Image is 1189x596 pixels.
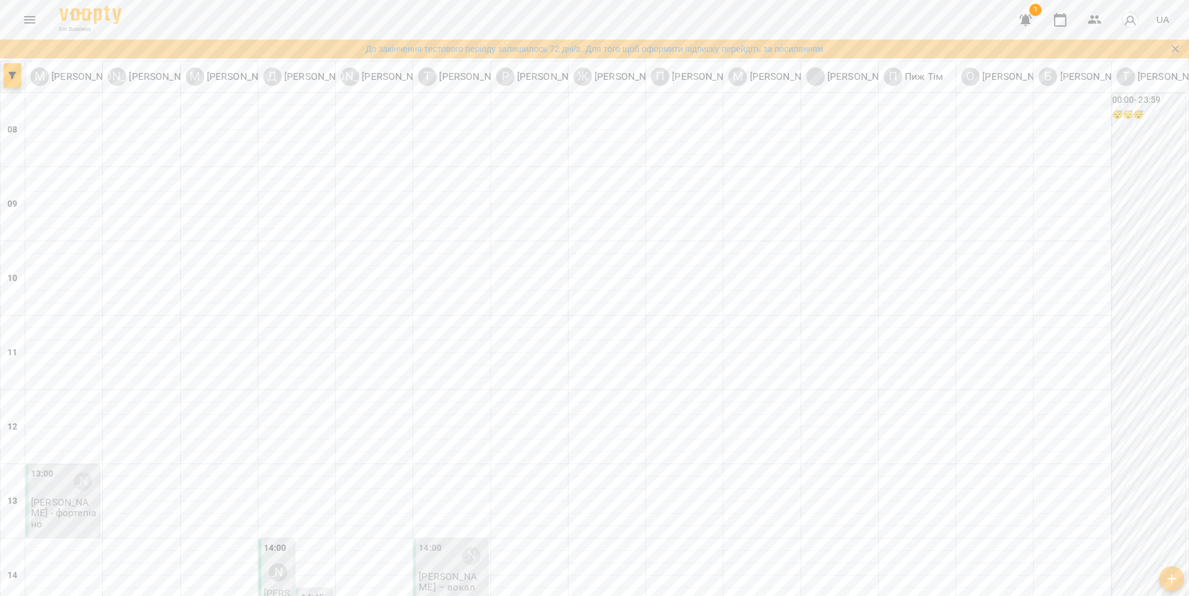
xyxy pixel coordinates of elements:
a: До закінчення тестового періоду залишилось 72 дні/в. Для того щоб оформити підписку перейдіть за ... [365,43,823,55]
a: О [PERSON_NAME] [961,67,1057,86]
div: Давидова Ірина Геннадіївна [269,563,287,582]
div: Пиж Тім [884,67,943,86]
img: Voopty Logo [59,6,121,24]
p: [PERSON_NAME] [126,69,204,84]
a: М [PERSON_NAME] [186,67,282,86]
div: М [186,67,204,86]
button: Menu [15,5,45,35]
a: [PERSON_NAME] [PERSON_NAME] [341,67,437,86]
div: Кононенко Марина Олександрівна [341,67,437,86]
p: [PERSON_NAME] [49,69,126,84]
a: [PERSON_NAME] [806,67,902,86]
a: М [PERSON_NAME] [728,67,824,86]
div: Р [496,67,515,86]
span: UA [1156,13,1169,26]
a: [PERSON_NAME] [PERSON_NAME] [108,67,204,86]
button: UA [1151,8,1174,31]
p: Пиж Тім [902,69,943,84]
p: [PERSON_NAME] [592,69,669,84]
p: [PERSON_NAME] [437,69,514,84]
button: Створити урок [1159,566,1184,591]
h6: 13 [7,495,17,508]
p: [PERSON_NAME] - фортепіано [31,497,97,529]
a: М [PERSON_NAME] [30,67,126,86]
div: Маркова Олена Євгенівна [30,67,126,86]
h6: 00:00 - 23:59 [1112,93,1186,107]
p: [PERSON_NAME] [359,69,437,84]
p: [PERSON_NAME] [515,69,592,84]
div: О [961,67,980,86]
div: Токарєва Єлізавета [462,546,481,565]
button: Закрити сповіщення [1167,40,1184,58]
h6: 09 [7,197,17,211]
div: Давидова Ірина Геннадіївна [263,67,359,86]
div: Т [418,67,437,86]
div: Токарєва Єлізавета [418,67,514,86]
a: Р [PERSON_NAME] [496,67,592,86]
h6: 14 [7,569,17,582]
p: [PERSON_NAME] [747,69,824,84]
p: [PERSON_NAME] [825,69,902,84]
div: Марченко Володимир Валерійович [728,67,824,86]
div: Ж [573,67,592,86]
div: Нікітіна Надія Петрівна [108,67,204,86]
p: [PERSON_NAME] [282,69,359,84]
a: Т [PERSON_NAME] [418,67,514,86]
div: Т [1117,67,1135,86]
label: 14:00 [264,542,287,555]
h6: 12 [7,420,17,434]
img: avatar_s.png [1121,11,1139,28]
p: [PERSON_NAME] [980,69,1057,84]
div: Д [263,67,282,86]
span: 1 [1029,4,1042,16]
div: [PERSON_NAME] [108,67,126,86]
div: М [30,67,49,86]
p: [PERSON_NAME] [669,69,747,84]
div: П [884,67,902,86]
div: М [728,67,747,86]
label: 14:00 [419,542,442,555]
h6: 08 [7,123,17,137]
p: [PERSON_NAME] [1057,69,1135,84]
p: [PERSON_NAME] [204,69,282,84]
div: [PERSON_NAME] [341,67,359,86]
h6: 10 [7,272,17,285]
div: П [651,67,669,86]
a: Ж [PERSON_NAME] [573,67,669,86]
label: 13:00 [31,467,54,481]
a: Б [PERSON_NAME] [1039,67,1135,86]
div: Бердичевская Анна Александровна [1039,67,1135,86]
a: П [PERSON_NAME] [651,67,747,86]
span: For Business [59,25,121,33]
h6: 11 [7,346,17,360]
p: [PERSON_NAME] – вокал [419,571,485,593]
h6: 😴😴😴 [1112,108,1186,122]
div: Бабенко Яна Володимирівна [806,67,902,86]
a: П Пиж Тім [884,67,943,86]
a: Д [PERSON_NAME] [263,67,359,86]
div: Маркова Олена Євгенівна [74,472,92,491]
div: Б [1039,67,1057,86]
